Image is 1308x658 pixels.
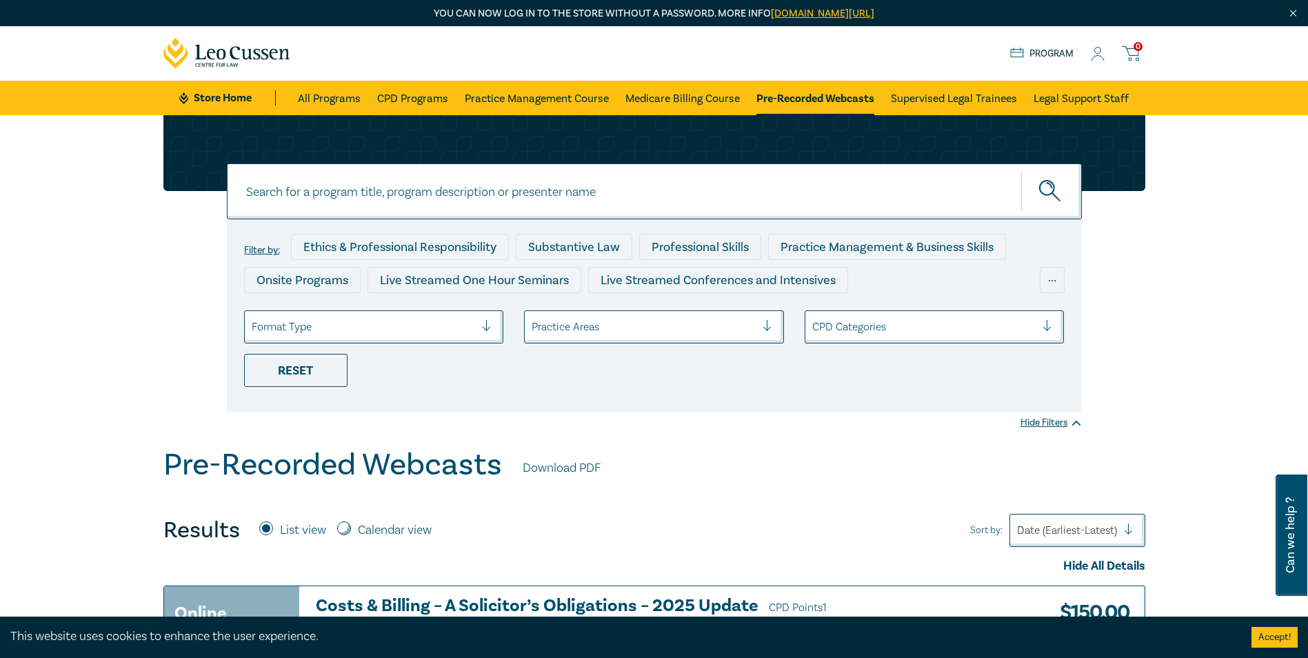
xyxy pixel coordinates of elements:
[523,459,601,477] a: Download PDF
[769,601,827,615] span: CPD Points 1
[280,521,326,539] label: List view
[291,234,509,260] div: Ethics & Professional Responsibility
[516,234,632,260] div: Substantive Law
[252,319,254,335] input: select
[163,517,240,544] h4: Results
[793,300,920,326] div: National Programs
[1251,627,1298,648] button: Accept cookies
[588,267,848,293] div: Live Streamed Conferences and Intensives
[163,447,502,483] h1: Pre-Recorded Webcasts
[368,267,581,293] div: Live Streamed One Hour Seminars
[891,81,1017,115] a: Supervised Legal Trainees
[1017,523,1020,538] input: Sort by
[465,81,609,115] a: Practice Management Course
[163,6,1145,21] p: You can now log in to the store without a password. More info
[1034,81,1129,115] a: Legal Support Staff
[377,81,448,115] a: CPD Programs
[1284,483,1297,588] span: Can we help ?
[1040,267,1065,293] div: ...
[1020,416,1082,430] div: Hide Filters
[756,81,874,115] a: Pre-Recorded Webcasts
[1010,46,1074,61] a: Program
[244,300,463,326] div: Live Streamed Practical Workshops
[625,81,740,115] a: Medicare Billing Course
[970,523,1003,538] span: Sort by:
[1134,42,1143,51] span: 0
[10,628,1231,646] div: This website uses cookies to enhance the user experience.
[244,267,361,293] div: Onsite Programs
[635,300,786,326] div: 10 CPD Point Packages
[812,319,815,335] input: select
[771,7,874,20] a: [DOMAIN_NAME][URL]
[244,245,280,256] label: Filter by:
[244,354,348,387] div: Reset
[179,90,275,106] a: Store Home
[1287,8,1299,19] img: Close
[298,81,361,115] a: All Programs
[768,234,1006,260] div: Practice Management & Business Skills
[316,597,883,617] a: Costs & Billing – A Solicitor’s Obligations – 2025 Update CPD Points1
[227,163,1082,219] input: Search for a program title, program description or presenter name
[163,557,1145,575] div: Hide All Details
[316,597,883,617] h3: Costs & Billing – A Solicitor’s Obligations – 2025 Update
[1049,597,1130,628] h3: $ 150.00
[470,300,628,326] div: Pre-Recorded Webcasts
[532,319,534,335] input: select
[358,521,432,539] label: Calendar view
[639,234,761,260] div: Professional Skills
[174,601,227,626] h3: Online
